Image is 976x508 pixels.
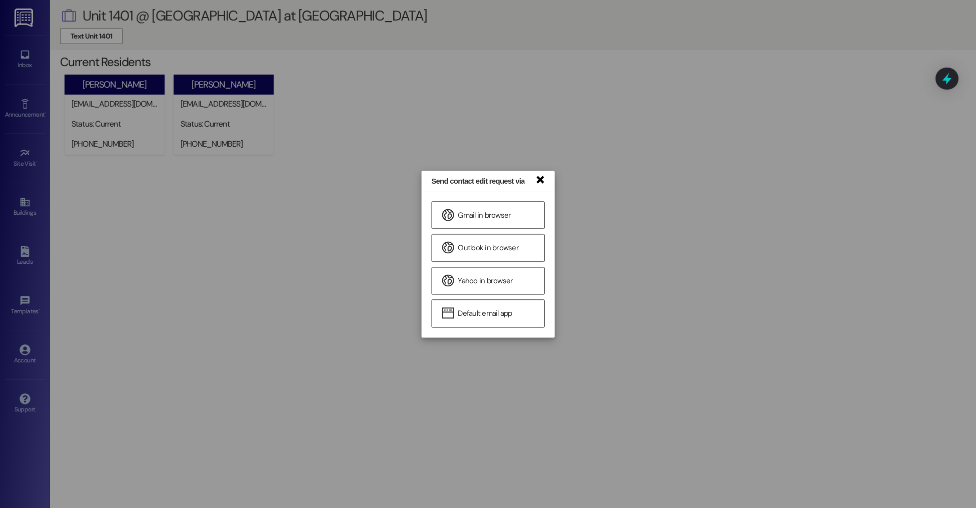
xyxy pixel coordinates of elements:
span: Yahoo in browser [458,276,513,286]
a: Outlook in browser [431,234,545,262]
a: Gmail in browser [431,201,545,229]
a: Default email app [431,300,545,327]
a: Yahoo in browser [431,267,545,294]
a: × [535,174,545,184]
div: Send contact edit request via [431,176,525,186]
span: Gmail in browser [458,210,511,221]
span: Outlook in browser [458,243,519,254]
span: Default email app [458,309,512,319]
